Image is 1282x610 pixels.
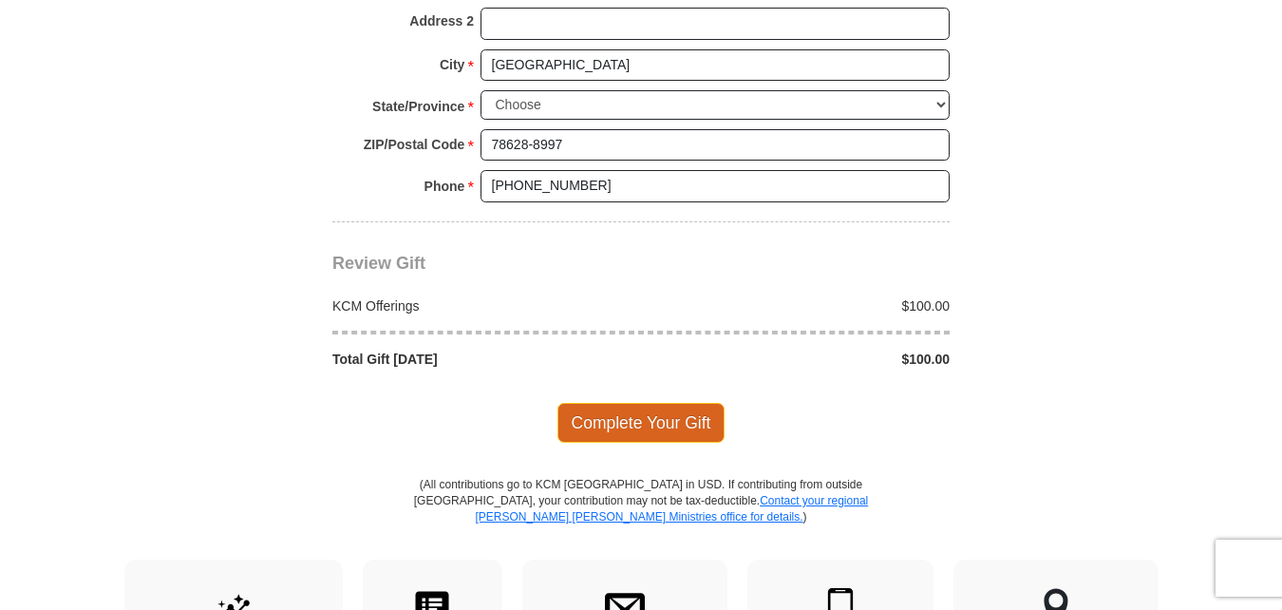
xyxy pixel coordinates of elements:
div: $100.00 [641,350,960,369]
strong: Address 2 [409,8,474,34]
strong: ZIP/Postal Code [364,131,465,158]
strong: Phone [424,173,465,200]
span: Review Gift [332,254,425,273]
div: $100.00 [641,296,960,315]
div: Total Gift [DATE] [323,350,642,369]
p: (All contributions go to KCM [GEOGRAPHIC_DATA] in USD. If contributing from outside [GEOGRAPHIC_D... [413,477,869,560]
strong: State/Province [372,93,464,120]
div: KCM Offerings [323,296,642,315]
strong: City [440,51,464,78]
span: Complete Your Gift [557,403,726,443]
